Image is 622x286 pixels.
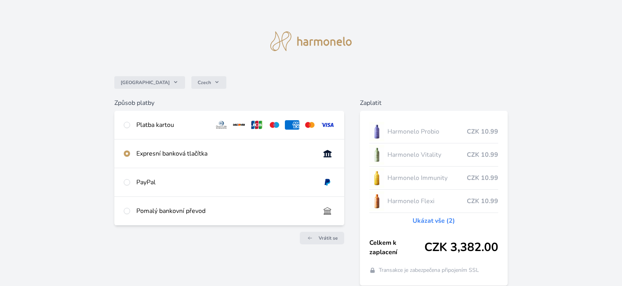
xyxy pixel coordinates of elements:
[369,238,425,257] span: Celkem k zaplacení
[267,120,282,130] img: maestro.svg
[136,120,208,130] div: Platba kartou
[121,79,170,86] span: [GEOGRAPHIC_DATA]
[379,266,479,274] span: Transakce je zabezpečena připojením SSL
[319,235,338,241] span: Vrátit se
[136,178,314,187] div: PayPal
[232,120,246,130] img: discover.svg
[114,76,185,89] button: [GEOGRAPHIC_DATA]
[387,173,467,183] span: Harmonelo Immunity
[369,168,384,188] img: IMMUNITY_se_stinem_x-lo.jpg
[136,206,314,216] div: Pomalý bankovní převod
[369,122,384,141] img: CLEAN_PROBIO_se_stinem_x-lo.jpg
[320,120,335,130] img: visa.svg
[114,98,344,108] h6: Způsob platby
[303,120,317,130] img: mc.svg
[467,127,498,136] span: CZK 10.99
[387,196,467,206] span: Harmonelo Flexi
[413,216,455,225] a: Ukázat vše (2)
[467,196,498,206] span: CZK 10.99
[250,120,264,130] img: jcb.svg
[320,178,335,187] img: paypal.svg
[369,145,384,165] img: CLEAN_VITALITY_se_stinem_x-lo.jpg
[136,149,314,158] div: Expresní banková tlačítka
[387,150,467,159] span: Harmonelo Vitality
[467,150,498,159] span: CZK 10.99
[270,31,352,51] img: logo.svg
[300,232,344,244] a: Vrátit se
[214,120,229,130] img: diners.svg
[369,191,384,211] img: CLEAN_FLEXI_se_stinem_x-hi_(1)-lo.jpg
[467,173,498,183] span: CZK 10.99
[320,149,335,158] img: onlineBanking_CZ.svg
[424,240,498,255] span: CZK 3,382.00
[360,98,508,108] h6: Zaplatit
[320,206,335,216] img: bankTransfer_IBAN.svg
[198,79,211,86] span: Czech
[387,127,467,136] span: Harmonelo Probio
[285,120,299,130] img: amex.svg
[191,76,226,89] button: Czech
